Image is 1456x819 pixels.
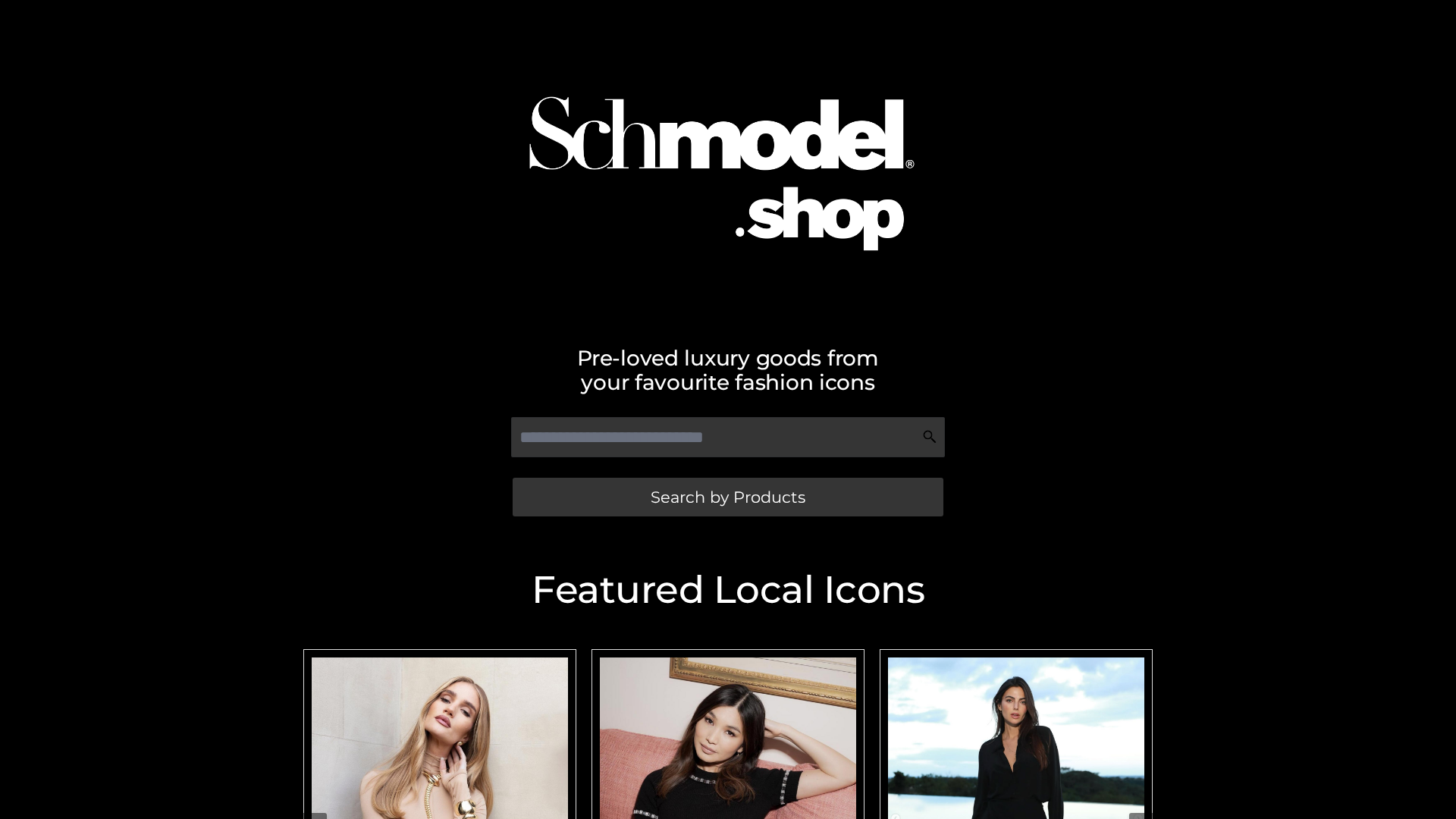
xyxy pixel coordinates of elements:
a: Search by Products [513,478,943,516]
span: Search by Products [651,489,805,505]
h2: Pre-loved luxury goods from your favourite fashion icons [296,346,1160,394]
img: Search Icon [922,429,937,444]
h2: Featured Local Icons​ [296,571,1160,609]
